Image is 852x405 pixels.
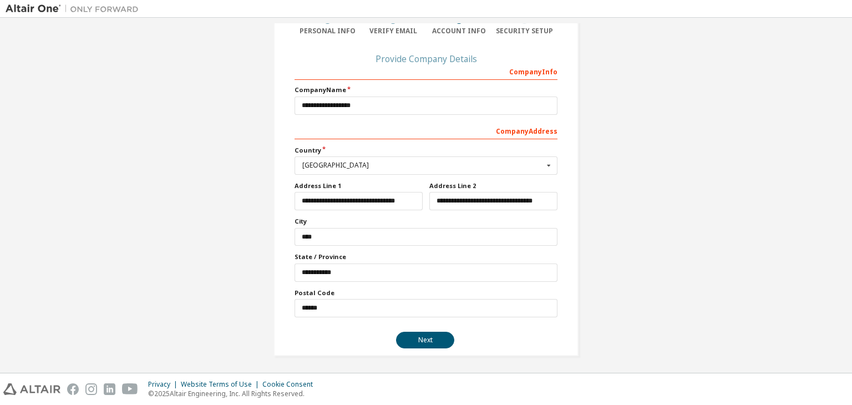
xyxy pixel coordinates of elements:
div: Company Info [295,62,557,80]
button: Next [396,332,454,348]
label: Company Name [295,85,557,94]
img: linkedin.svg [104,383,115,395]
div: Account Info [426,27,492,36]
p: © 2025 Altair Engineering, Inc. All Rights Reserved. [148,389,319,398]
label: Country [295,146,557,155]
img: altair_logo.svg [3,383,60,395]
div: Website Terms of Use [181,380,262,389]
label: State / Province [295,252,557,261]
img: instagram.svg [85,383,97,395]
img: Altair One [6,3,144,14]
div: Privacy [148,380,181,389]
div: Verify Email [361,27,427,36]
div: Provide Company Details [295,55,557,62]
img: facebook.svg [67,383,79,395]
div: Cookie Consent [262,380,319,389]
div: Security Setup [492,27,558,36]
div: Company Address [295,121,557,139]
div: [GEOGRAPHIC_DATA] [302,162,544,169]
div: Personal Info [295,27,361,36]
img: youtube.svg [122,383,138,395]
label: Postal Code [295,288,557,297]
label: Address Line 1 [295,181,423,190]
label: Address Line 2 [429,181,557,190]
label: City [295,217,557,226]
